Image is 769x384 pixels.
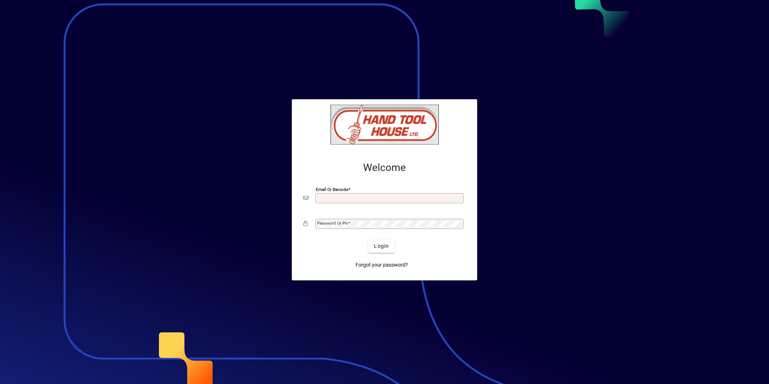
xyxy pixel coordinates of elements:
button: Login [368,240,395,253]
mat-label: Email or Barcode [316,187,348,192]
span: Login [374,242,389,250]
h2: Welcome [303,162,466,174]
span: Forgot your password? [356,261,408,269]
a: Forgot your password? [353,259,411,272]
mat-label: Password or Pin [317,221,348,226]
